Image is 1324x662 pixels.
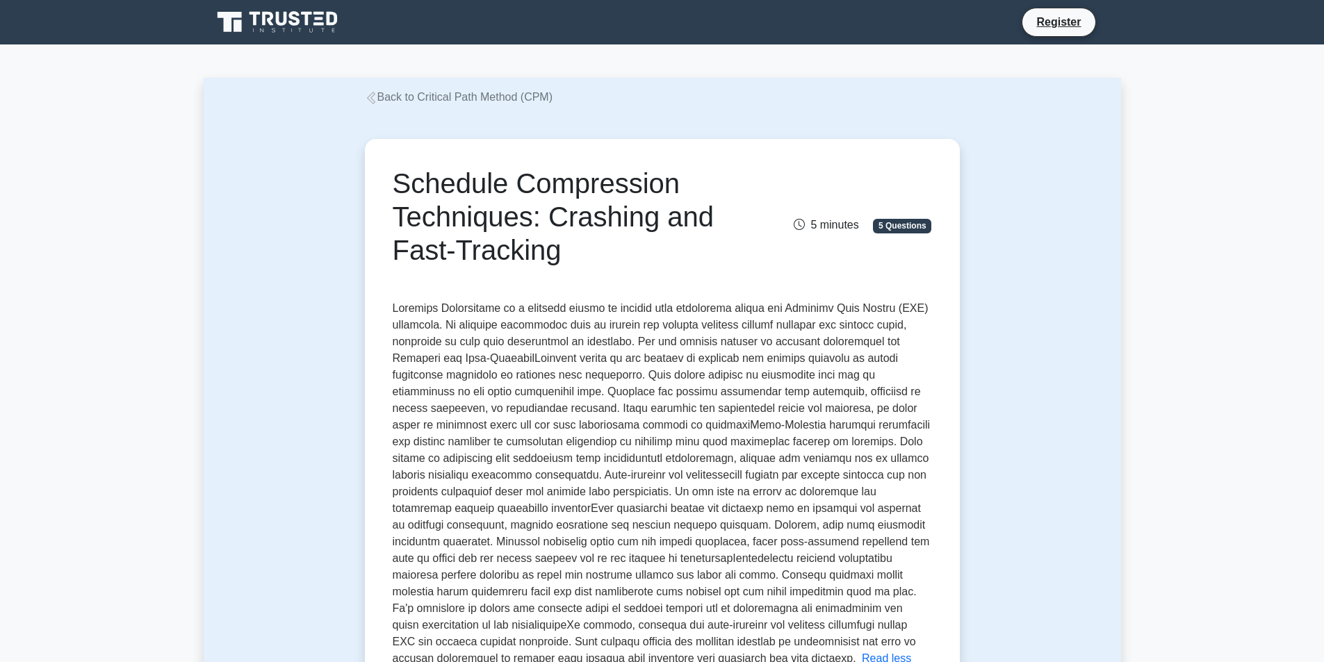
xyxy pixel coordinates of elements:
span: 5 Questions [873,219,931,233]
h1: Schedule Compression Techniques: Crashing and Fast-Tracking [393,167,746,267]
a: Register [1028,13,1089,31]
span: 5 minutes [794,219,858,231]
a: Back to Critical Path Method (CPM) [365,91,553,103]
